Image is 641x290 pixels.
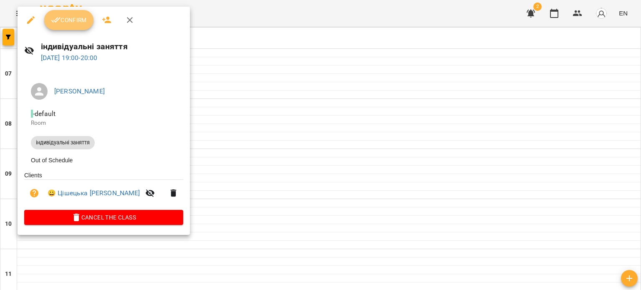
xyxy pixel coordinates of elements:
[31,139,95,146] span: індивідуальні заняття
[24,171,183,210] ul: Clients
[31,119,177,127] p: Room
[31,110,57,118] span: - default
[24,183,44,203] button: Unpaid. Bill the attendance?
[44,10,93,30] button: Confirm
[41,40,184,53] h6: індивідуальні заняття
[51,15,87,25] span: Confirm
[48,188,140,198] a: 😀 Цішецька [PERSON_NAME]
[24,210,183,225] button: Cancel the class
[31,212,177,222] span: Cancel the class
[24,153,183,168] li: Out of Schedule
[41,54,98,62] a: [DATE] 19:00-20:00
[54,87,105,95] a: [PERSON_NAME]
